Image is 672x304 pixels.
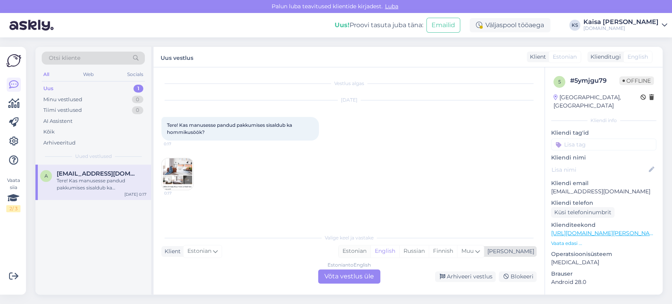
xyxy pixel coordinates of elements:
[49,54,80,62] span: Otsi kliente
[383,3,401,10] span: Luba
[167,122,293,135] span: Tere! Kas manusesse pandud pakkumises sisaldub ka hommikusöök?
[551,294,656,301] div: [PERSON_NAME]
[318,269,380,284] div: Võta vestlus üle
[335,21,350,29] b: Uus!
[583,19,659,25] div: Kaisa [PERSON_NAME]
[126,69,145,80] div: Socials
[583,25,659,32] div: [DOMAIN_NAME]
[426,18,460,33] button: Emailid
[44,173,48,179] span: a
[161,247,181,256] div: Klient
[43,106,82,114] div: Tiimi vestlused
[42,69,51,80] div: All
[161,80,537,87] div: Vestlus algas
[484,247,534,256] div: [PERSON_NAME]
[162,158,193,190] img: Attachment
[551,270,656,278] p: Brauser
[499,271,537,282] div: Blokeeri
[75,153,112,160] span: Uued vestlused
[187,247,211,256] span: Estonian
[551,207,615,218] div: Küsi telefoninumbrit
[133,85,143,93] div: 1
[587,53,621,61] div: Klienditugi
[551,117,656,124] div: Kliendi info
[619,76,654,85] span: Offline
[339,245,370,257] div: Estonian
[81,69,95,80] div: Web
[6,53,21,68] img: Askly Logo
[6,177,20,212] div: Vaata siia
[551,139,656,150] input: Lisa tag
[551,221,656,229] p: Klienditeekond
[161,96,537,104] div: [DATE]
[161,234,537,241] div: Valige keel ja vastake
[435,271,496,282] div: Arhiveeri vestlus
[164,141,193,147] span: 0:17
[551,258,656,267] p: [MEDICAL_DATA]
[551,199,656,207] p: Kliendi telefon
[551,179,656,187] p: Kliendi email
[470,18,550,32] div: Väljaspool tööaega
[57,177,146,191] div: Tere! Kas manusesse pandud pakkumises sisaldub ka hommikusöök?
[164,190,194,196] span: 0:17
[161,52,193,62] label: Uus vestlus
[328,261,371,269] div: Estonian to English
[124,191,146,197] div: [DATE] 0:17
[399,245,429,257] div: Russian
[551,278,656,286] p: Android 28.0
[583,19,667,32] a: Kaisa [PERSON_NAME][DOMAIN_NAME]
[370,245,399,257] div: English
[43,128,55,136] div: Kõik
[43,96,82,104] div: Minu vestlused
[429,245,457,257] div: Finnish
[570,76,619,85] div: # 5ymjgu79
[628,53,648,61] span: English
[558,79,561,85] span: 5
[569,20,580,31] div: KS
[551,129,656,137] p: Kliendi tag'id
[551,187,656,196] p: [EMAIL_ADDRESS][DOMAIN_NAME]
[57,170,139,177] span: annluikmae@gmail.com
[552,165,647,174] input: Lisa nimi
[43,139,76,147] div: Arhiveeritud
[553,53,577,61] span: Estonian
[461,247,474,254] span: Muu
[527,53,546,61] div: Klient
[6,205,20,212] div: 2 / 3
[43,117,72,125] div: AI Assistent
[554,93,641,110] div: [GEOGRAPHIC_DATA], [GEOGRAPHIC_DATA]
[43,85,54,93] div: Uus
[132,96,143,104] div: 0
[551,240,656,247] p: Vaata edasi ...
[132,106,143,114] div: 0
[551,250,656,258] p: Operatsioonisüsteem
[551,154,656,162] p: Kliendi nimi
[335,20,423,30] div: Proovi tasuta juba täna:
